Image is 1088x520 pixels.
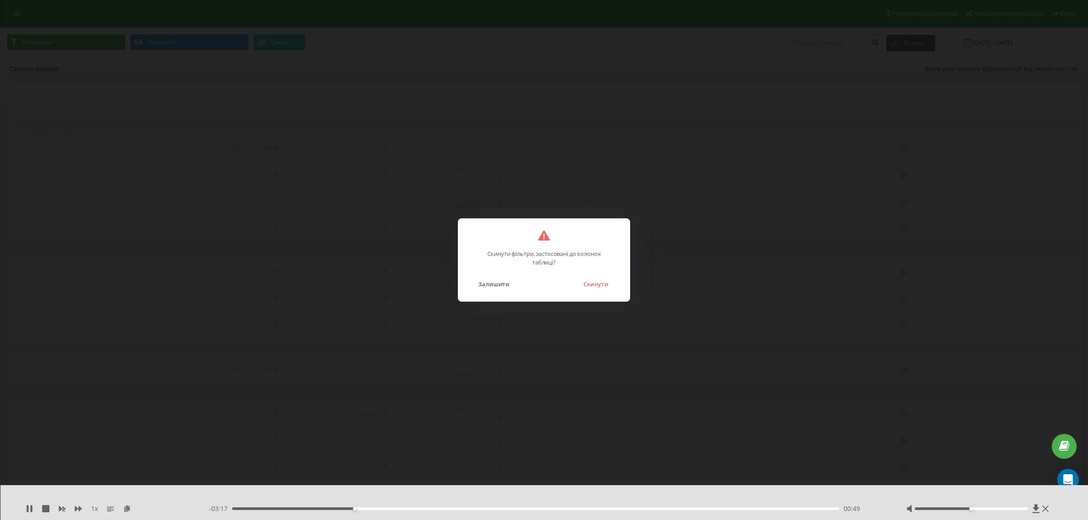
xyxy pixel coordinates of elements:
button: Скинути [579,278,613,290]
p: Скинути фільтри, застосовані до колонок таблиці? [483,241,605,267]
button: Залишити [474,278,514,290]
div: Accessibility label [353,507,357,510]
span: 1 x [91,504,98,513]
div: Open Intercom Messenger [1057,469,1079,491]
div: Accessibility label [970,507,973,510]
span: 00:49 [844,504,860,513]
span: - 03:17 [209,504,232,513]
